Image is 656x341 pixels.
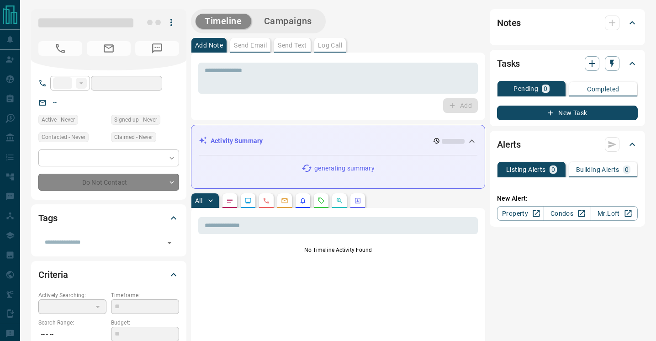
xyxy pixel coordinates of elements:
[87,41,131,56] span: No Email
[38,264,179,286] div: Criteria
[42,133,85,142] span: Contacted - Never
[198,246,478,254] p: No Timeline Activity Found
[497,137,521,152] h2: Alerts
[38,291,106,299] p: Actively Searching:
[196,14,251,29] button: Timeline
[38,41,82,56] span: No Number
[263,197,270,204] svg: Calls
[506,166,546,173] p: Listing Alerts
[497,206,544,221] a: Property
[211,136,263,146] p: Activity Summary
[591,206,638,221] a: Mr.Loft
[195,197,202,204] p: All
[497,53,638,75] div: Tasks
[625,166,629,173] p: 0
[255,14,321,29] button: Campaigns
[317,197,325,204] svg: Requests
[281,197,288,204] svg: Emails
[299,197,307,204] svg: Listing Alerts
[336,197,343,204] svg: Opportunities
[544,206,591,221] a: Condos
[114,115,157,124] span: Signed up - Never
[244,197,252,204] svg: Lead Browsing Activity
[135,41,179,56] span: No Number
[38,174,179,191] div: Do Not Contact
[354,197,361,204] svg: Agent Actions
[497,16,521,30] h2: Notes
[497,194,638,203] p: New Alert:
[42,115,75,124] span: Active - Never
[38,207,179,229] div: Tags
[314,164,374,173] p: generating summary
[111,319,179,327] p: Budget:
[576,166,619,173] p: Building Alerts
[111,291,179,299] p: Timeframe:
[551,166,555,173] p: 0
[199,133,477,149] div: Activity Summary
[544,85,547,92] p: 0
[226,197,233,204] svg: Notes
[497,133,638,155] div: Alerts
[53,99,57,106] a: --
[497,12,638,34] div: Notes
[38,267,68,282] h2: Criteria
[38,211,57,225] h2: Tags
[497,56,520,71] h2: Tasks
[497,106,638,120] button: New Task
[587,86,619,92] p: Completed
[513,85,538,92] p: Pending
[114,133,153,142] span: Claimed - Never
[38,319,106,327] p: Search Range:
[163,236,176,249] button: Open
[195,42,223,48] p: Add Note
